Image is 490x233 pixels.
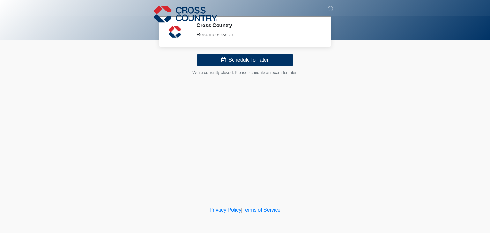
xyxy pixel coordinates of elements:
[197,31,320,39] div: Resume session...
[210,207,241,213] a: Privacy Policy
[165,22,184,41] img: Agent Avatar
[242,207,280,213] a: Terms of Service
[241,207,242,213] a: |
[154,5,217,23] img: Cross Country Logo
[192,70,297,75] small: We're currently closed. Please schedule an exam for later.
[197,54,293,66] button: Schedule for later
